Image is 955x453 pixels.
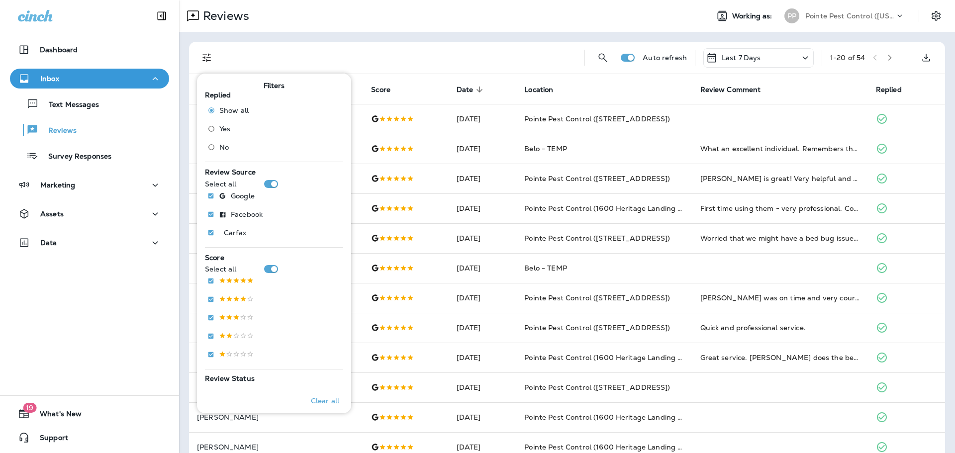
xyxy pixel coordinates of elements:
span: Pointe Pest Control ([STREET_ADDRESS]) [524,234,670,243]
span: Review Source [205,168,256,177]
button: Export as CSV [916,48,936,68]
button: Assets [10,204,169,224]
p: Auto refresh [643,54,687,62]
button: Clear all [307,388,343,413]
p: Pointe Pest Control ([US_STATE]) [805,12,895,20]
div: Kenton was on time and very courteous as usual. He represents your company well. [700,293,860,303]
p: Reviews [199,8,249,23]
span: Pointe Pest Control ([STREET_ADDRESS]) [524,114,670,123]
div: PP [784,8,799,23]
p: Text Messages [39,100,99,110]
td: [DATE] [449,253,517,283]
span: Review Comment [700,86,761,94]
p: Assets [40,210,64,218]
span: Pointe Pest Control ([STREET_ADDRESS]) [524,383,670,392]
p: Carfax [224,229,246,237]
p: Google [231,192,255,200]
span: Replied [876,86,902,94]
span: Location [524,85,566,94]
td: [DATE] [449,164,517,193]
span: 19 [23,403,36,413]
span: Pointe Pest Control (1600 Heritage Landing suite 212j) [524,443,712,452]
td: [DATE] [449,343,517,372]
p: Marketing [40,181,75,189]
span: Date [457,85,486,94]
span: Pointe Pest Control ([STREET_ADDRESS]) [524,293,670,302]
p: Select all [205,265,236,273]
button: 19What's New [10,404,169,424]
td: [DATE] [449,313,517,343]
button: Support [10,428,169,448]
div: Worried that we might have a bed bug issue. Ken put our minds at ease. [700,233,860,243]
p: Inbox [40,75,59,83]
p: Clear all [311,397,339,405]
button: Search Reviews [593,48,613,68]
div: Great service. Kelton does the best job every time! Never skimps while he’s spraying. Couldnt be ... [700,353,860,362]
button: Inbox [10,69,169,89]
span: Pointe Pest Control ([STREET_ADDRESS]) [524,323,670,332]
button: Text Messages [10,93,169,114]
span: Show all [219,106,249,114]
button: Survey Responses [10,145,169,166]
span: Review Status [205,374,255,383]
div: 1 - 20 of 54 [830,54,865,62]
span: Working as: [732,12,774,20]
span: Review Comment [700,85,774,94]
p: Dashboard [40,46,78,54]
span: Pointe Pest Control (1600 Heritage Landing suite 212j) [524,413,712,422]
td: [DATE] [449,283,517,313]
div: What an excellent individual. Remembers the needs of our 130+ year old house from attic to baseme... [700,144,860,154]
div: First time using them - very professional. Communicates well. [700,203,860,213]
p: [PERSON_NAME] [197,413,355,421]
span: Pointe Pest Control (1600 Heritage Landing suite 212j) [524,353,712,362]
span: Score [371,86,390,94]
span: Location [524,86,553,94]
span: Replied [876,85,915,94]
p: Survey Responses [38,152,111,162]
span: Filters [264,82,285,90]
span: No [219,143,229,151]
span: Support [30,434,68,446]
span: What's New [30,410,82,422]
div: Filters [197,68,351,413]
div: Quick and professional service. [700,323,860,333]
button: Dashboard [10,40,169,60]
span: Score [371,85,403,94]
div: Mark is great! Very helpful and thorough! Even found this “petrified” corpse under the sink! 😛 [700,174,860,183]
td: [DATE] [449,134,517,164]
span: Yes [219,125,230,133]
button: Marketing [10,175,169,195]
span: Date [457,86,474,94]
td: [DATE] [449,223,517,253]
span: Score [205,253,224,262]
button: Filters [197,48,217,68]
span: Pointe Pest Control (1600 Heritage Landing suite 212j) [524,204,712,213]
td: [DATE] [449,402,517,432]
span: Pointe Pest Control ([STREET_ADDRESS]) [524,174,670,183]
p: Data [40,239,57,247]
p: Facebook [231,210,263,218]
td: [DATE] [449,104,517,134]
td: [DATE] [449,193,517,223]
span: Belo - TEMP [524,264,567,272]
p: Last 7 Days [722,54,761,62]
span: Replied [205,91,231,99]
p: [PERSON_NAME] [197,443,355,451]
button: Reviews [10,119,169,140]
p: Select all [205,180,236,188]
p: Reviews [38,126,77,136]
button: Settings [927,7,945,25]
span: Belo - TEMP [524,144,567,153]
button: Collapse Sidebar [148,6,176,26]
td: [DATE] [449,372,517,402]
button: Data [10,233,169,253]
